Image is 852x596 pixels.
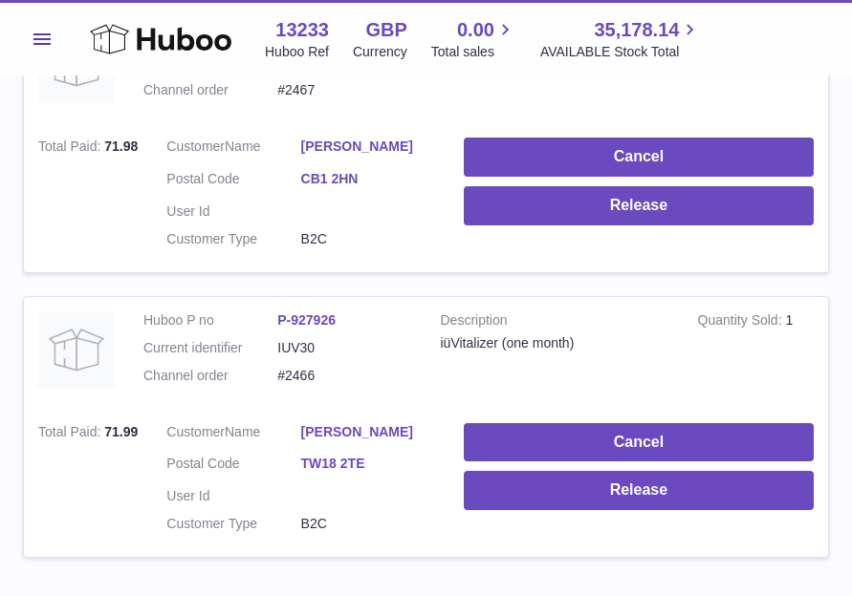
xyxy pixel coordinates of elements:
span: 71.98 [104,138,138,154]
button: Release [464,186,814,225]
strong: Quantity Sold [698,312,786,332]
dt: Postal Code [166,170,300,193]
strong: Total Paid [38,424,104,444]
dt: User Id [166,487,300,505]
span: Customer [166,138,225,154]
img: no-photo.jpg [38,311,115,388]
button: Cancel [464,423,814,462]
td: 1 [684,297,828,409]
dt: Channel order [143,367,277,385]
div: Currency [353,43,407,61]
dt: Name [166,423,300,446]
a: TW18 2TE [301,455,435,473]
button: Cancel [464,138,814,177]
div: iüVitalizer (one month) [441,334,669,352]
dd: B2C [301,515,435,533]
dd: #2466 [277,367,411,385]
span: 71.99 [104,424,138,439]
span: Customer [166,424,225,439]
a: [PERSON_NAME] [301,423,435,441]
a: 35,178.14 AVAILABLE Stock Total [540,17,702,61]
dd: #2467 [277,81,411,99]
dt: Channel order [143,81,277,99]
span: 0.00 [457,17,494,43]
button: Release [464,471,814,510]
strong: GBP [365,17,406,43]
strong: Description [441,311,669,334]
dd: B2C [301,230,435,248]
strong: Total Paid [38,138,104,159]
dt: Huboo P no [143,311,277,330]
a: [PERSON_NAME] [301,138,435,156]
a: P-927926 [277,312,336,328]
a: CB1 2HN [301,170,435,188]
dt: User Id [166,202,300,221]
dt: Customer Type [166,515,300,533]
strong: 13233 [275,17,329,43]
div: Huboo Ref [265,43,329,61]
dd: IUV30 [277,339,411,357]
dt: Current identifier [143,339,277,357]
span: 35,178.14 [594,17,679,43]
dt: Name [166,138,300,160]
dt: Customer Type [166,230,300,248]
span: AVAILABLE Stock Total [540,43,702,61]
dt: Postal Code [166,455,300,478]
a: 0.00 Total sales [431,17,516,61]
span: Total sales [431,43,516,61]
